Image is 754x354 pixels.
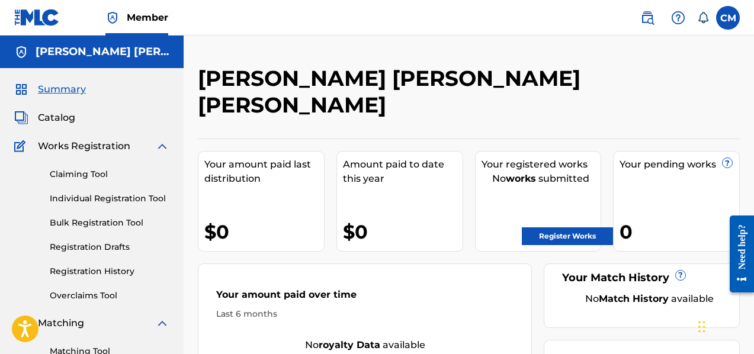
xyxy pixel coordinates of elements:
img: Top Rightsholder [105,11,120,25]
div: No available [198,338,531,352]
a: SummarySummary [14,82,86,96]
span: ? [723,158,732,168]
h5: Claudio Jorge Silva Marques [36,45,169,59]
h2: [PERSON_NAME] [PERSON_NAME] [PERSON_NAME] [198,65,615,118]
span: Matching [38,316,84,330]
div: Your registered works [482,157,601,172]
a: Claiming Tool [50,168,169,181]
iframe: Chat Widget [695,297,754,354]
span: Summary [38,82,86,96]
a: Registration Drafts [50,241,169,253]
span: Member [127,11,168,24]
span: Catalog [38,111,75,125]
iframe: Resource Center [721,207,754,302]
a: Individual Registration Tool [50,192,169,205]
div: Your amount paid last distribution [204,157,324,186]
img: Works Registration [14,139,30,153]
img: MLC Logo [14,9,60,26]
div: Notifications [697,12,709,24]
div: Last 6 months [216,308,514,320]
img: Summary [14,82,28,96]
div: User Menu [716,6,740,30]
div: Help [666,6,690,30]
a: CatalogCatalog [14,111,75,125]
img: search [640,11,654,25]
div: $0 [204,218,324,245]
div: Amount paid to date this year [343,157,463,186]
div: No submitted [482,172,601,186]
div: Your pending works [620,157,739,172]
a: Public Search [636,6,659,30]
div: Arrastar [698,309,705,345]
img: help [671,11,685,25]
img: expand [155,139,169,153]
img: Matching [14,316,29,330]
div: Your amount paid over time [216,288,514,308]
div: No available [574,292,724,306]
strong: Match History [599,293,669,304]
div: $0 [343,218,463,245]
a: Bulk Registration Tool [50,217,169,229]
img: Catalog [14,111,28,125]
a: Overclaims Tool [50,289,169,302]
strong: royalty data [319,339,380,350]
a: Registration History [50,265,169,278]
div: Your Match History [559,270,724,286]
a: Register Works [522,227,613,245]
div: Widget de chat [695,297,754,354]
img: Accounts [14,45,28,59]
img: expand [155,316,169,330]
span: ? [676,271,685,280]
span: Works Registration [38,139,130,153]
strong: works [506,173,536,184]
div: 0 [620,218,739,245]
